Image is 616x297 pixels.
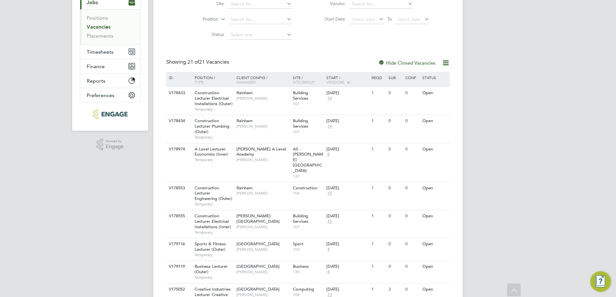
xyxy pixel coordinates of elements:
span: Vendors [326,79,344,85]
div: 0 [387,143,404,155]
div: Jobs [80,9,140,44]
span: Construction Lecturer Engineering (Outer) [195,185,232,202]
div: [DATE] [326,264,368,269]
span: Preferences [87,92,114,98]
input: Select one [228,31,292,40]
span: Select date [397,16,420,22]
span: [PERSON_NAME] [236,191,290,196]
span: Temporary [195,202,233,207]
div: Open [421,261,449,273]
span: [PERSON_NAME] [236,269,290,274]
div: [DATE] [326,287,368,292]
span: [GEOGRAPHIC_DATA] [236,286,280,292]
div: ID [167,72,190,83]
label: Status [187,32,224,37]
span: Building Services [293,213,308,224]
div: 1 [370,115,387,127]
div: 0 [387,261,404,273]
span: Rainham [236,90,253,95]
span: 15 [326,219,333,224]
span: 14 [326,124,333,129]
a: Placements [87,33,113,39]
img: educationmattersgroup-logo-retina.png [93,109,127,119]
span: Construction Lecturer Plumbing (Outer) [195,118,229,134]
div: Open [421,283,449,295]
div: 1 [370,238,387,250]
a: Vacancies [87,24,111,30]
span: Building Services [293,118,308,129]
span: Temporary [195,252,233,257]
div: 0 [404,115,420,127]
span: Business [293,264,309,269]
a: Go to home page [80,109,140,119]
div: [DATE] [326,118,368,124]
div: 1 [370,143,387,155]
div: [DATE] [326,185,368,191]
span: Computing [293,286,314,292]
span: 4 [326,247,331,252]
div: V178433 [167,87,190,99]
span: [PERSON_NAME] [236,224,290,230]
span: Reports [87,78,105,84]
div: 1 [370,182,387,194]
span: 14 [326,96,333,101]
div: V178974 [167,143,190,155]
div: [DATE] [326,90,368,96]
div: [DATE] [326,213,368,219]
span: Business Lecturer (Outer) [195,264,228,274]
div: Open [421,115,449,127]
span: Sports & Fitness Lecturer (Outer) [195,241,226,252]
label: Start Date [308,16,345,22]
span: 106 [293,191,323,196]
span: 8 [326,152,331,157]
span: Construction Lecturer Electrical Installations (Outer) [195,90,233,106]
div: V175052 [167,283,190,295]
div: Open [421,143,449,155]
input: Search for... [228,15,292,24]
div: V178555 [167,210,190,222]
div: 1 [370,283,387,295]
button: Reports [80,74,140,88]
div: 1 [370,87,387,99]
div: V178553 [167,182,190,194]
span: Construction [293,185,317,191]
span: [GEOGRAPHIC_DATA] [236,264,280,269]
label: Vendor [308,1,345,6]
label: Site [187,1,224,6]
div: Showing [166,59,230,66]
span: Finance [87,63,105,69]
span: 107 [293,129,323,134]
div: Open [421,182,449,194]
div: 0 [387,115,404,127]
div: 0 [404,143,420,155]
span: [PERSON_NAME] [236,124,290,129]
span: 8 [326,269,331,275]
span: Timesheets [87,49,113,55]
span: 103 [293,247,323,252]
span: Building Services [293,90,308,101]
div: 1 [370,261,387,273]
span: 107 [293,101,323,106]
div: V179116 [167,238,190,250]
span: Engage [106,144,124,149]
span: 122 [293,174,323,179]
div: [DATE] [326,241,368,247]
div: 1 [370,210,387,222]
span: 120 [293,269,323,274]
span: Type [195,79,204,85]
div: Position / [190,72,235,87]
span: [PERSON_NAME] [236,96,290,101]
div: Start / [325,72,370,88]
div: Open [421,210,449,222]
div: Status [421,72,449,83]
div: 0 [404,238,420,250]
span: Rainham [236,185,253,191]
div: 2 [387,283,404,295]
div: Client Config / [235,72,291,87]
span: [PERSON_NAME] A Level Academy [236,146,286,157]
button: Engage Resource Center [590,271,611,292]
div: 0 [387,238,404,250]
span: 15 [326,191,333,196]
div: Conf [404,72,420,83]
button: Timesheets [80,45,140,59]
